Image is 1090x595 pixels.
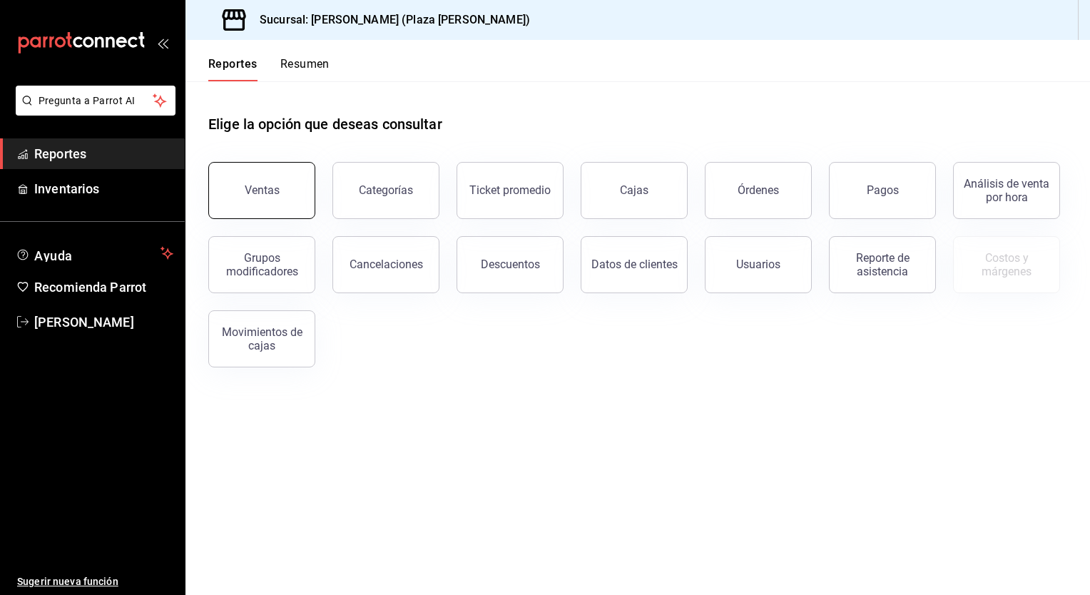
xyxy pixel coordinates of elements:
[34,245,155,262] span: Ayuda
[953,162,1060,219] button: Análisis de venta por hora
[829,162,936,219] button: Pagos
[248,11,530,29] h3: Sucursal: [PERSON_NAME] (Plaza [PERSON_NAME])
[34,179,173,198] span: Inventarios
[34,144,173,163] span: Reportes
[157,37,168,49] button: open_drawer_menu
[962,177,1051,204] div: Análisis de venta por hora
[738,183,779,197] div: Órdenes
[581,236,688,293] button: Datos de clientes
[208,162,315,219] button: Ventas
[581,162,688,219] button: Cajas
[208,57,258,81] button: Reportes
[39,93,153,108] span: Pregunta a Parrot AI
[620,183,648,197] div: Cajas
[10,103,175,118] a: Pregunta a Parrot AI
[34,278,173,297] span: Recomienda Parrot
[705,162,812,219] button: Órdenes
[838,251,927,278] div: Reporte de asistencia
[867,183,899,197] div: Pagos
[208,57,330,81] div: navigation tabs
[208,310,315,367] button: Movimientos de cajas
[332,236,439,293] button: Cancelaciones
[34,312,173,332] span: [PERSON_NAME]
[457,162,564,219] button: Ticket promedio
[280,57,330,81] button: Resumen
[332,162,439,219] button: Categorías
[469,183,551,197] div: Ticket promedio
[359,183,413,197] div: Categorías
[16,86,175,116] button: Pregunta a Parrot AI
[245,183,280,197] div: Ventas
[705,236,812,293] button: Usuarios
[17,574,173,589] span: Sugerir nueva función
[350,258,423,271] div: Cancelaciones
[829,236,936,293] button: Reporte de asistencia
[962,251,1051,278] div: Costos y márgenes
[218,251,306,278] div: Grupos modificadores
[953,236,1060,293] button: Contrata inventarios para ver este reporte
[591,258,678,271] div: Datos de clientes
[481,258,540,271] div: Descuentos
[218,325,306,352] div: Movimientos de cajas
[736,258,780,271] div: Usuarios
[208,113,442,135] h1: Elige la opción que deseas consultar
[457,236,564,293] button: Descuentos
[208,236,315,293] button: Grupos modificadores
